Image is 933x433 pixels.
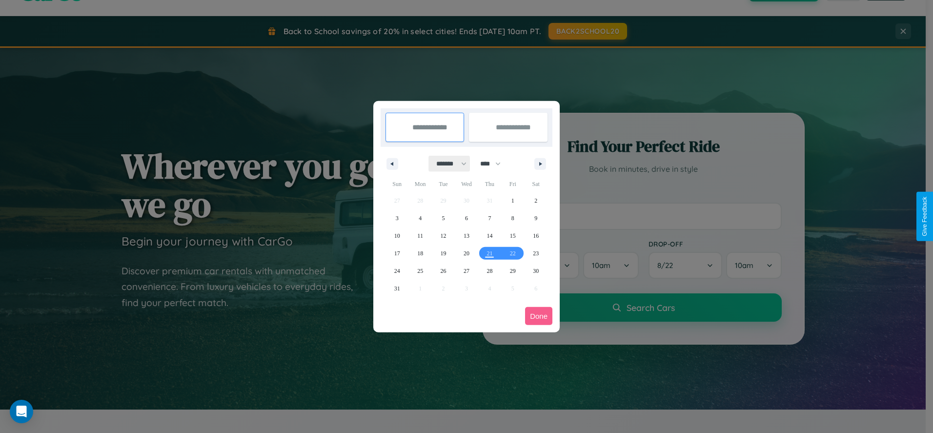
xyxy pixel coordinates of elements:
button: 26 [432,262,455,280]
button: 31 [385,280,408,297]
button: 8 [501,209,524,227]
span: 5 [442,209,445,227]
button: 15 [501,227,524,245]
span: 2 [534,192,537,209]
span: Tue [432,176,455,192]
span: 29 [510,262,516,280]
span: Fri [501,176,524,192]
span: 25 [417,262,423,280]
button: 30 [525,262,548,280]
span: 30 [533,262,539,280]
button: 11 [408,227,431,245]
span: 1 [511,192,514,209]
span: 13 [464,227,469,245]
span: Mon [408,176,431,192]
button: 2 [525,192,548,209]
button: 27 [455,262,478,280]
button: 21 [478,245,501,262]
span: 26 [441,262,446,280]
span: Wed [455,176,478,192]
button: 14 [478,227,501,245]
span: 3 [396,209,399,227]
button: 17 [385,245,408,262]
span: 16 [533,227,539,245]
span: Sat [525,176,548,192]
span: 20 [464,245,469,262]
button: 13 [455,227,478,245]
span: 10 [394,227,400,245]
button: Done [525,307,552,325]
button: 3 [385,209,408,227]
button: 16 [525,227,548,245]
span: 31 [394,280,400,297]
button: 20 [455,245,478,262]
button: 22 [501,245,524,262]
span: 4 [419,209,422,227]
button: 5 [432,209,455,227]
span: 7 [488,209,491,227]
span: 24 [394,262,400,280]
span: 27 [464,262,469,280]
button: 4 [408,209,431,227]
button: 25 [408,262,431,280]
span: 11 [417,227,423,245]
span: 8 [511,209,514,227]
button: 18 [408,245,431,262]
span: Thu [478,176,501,192]
button: 23 [525,245,548,262]
span: 18 [417,245,423,262]
button: 9 [525,209,548,227]
span: 6 [465,209,468,227]
span: 9 [534,209,537,227]
button: 24 [385,262,408,280]
span: Sun [385,176,408,192]
span: 12 [441,227,446,245]
span: 17 [394,245,400,262]
span: 15 [510,227,516,245]
button: 6 [455,209,478,227]
button: 12 [432,227,455,245]
span: 19 [441,245,446,262]
button: 10 [385,227,408,245]
button: 19 [432,245,455,262]
span: 14 [487,227,492,245]
button: 29 [501,262,524,280]
span: 23 [533,245,539,262]
button: 28 [478,262,501,280]
span: 22 [510,245,516,262]
div: Give Feedback [921,197,928,236]
span: 28 [487,262,492,280]
span: 21 [487,245,492,262]
button: 7 [478,209,501,227]
button: 1 [501,192,524,209]
div: Open Intercom Messenger [10,400,33,423]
